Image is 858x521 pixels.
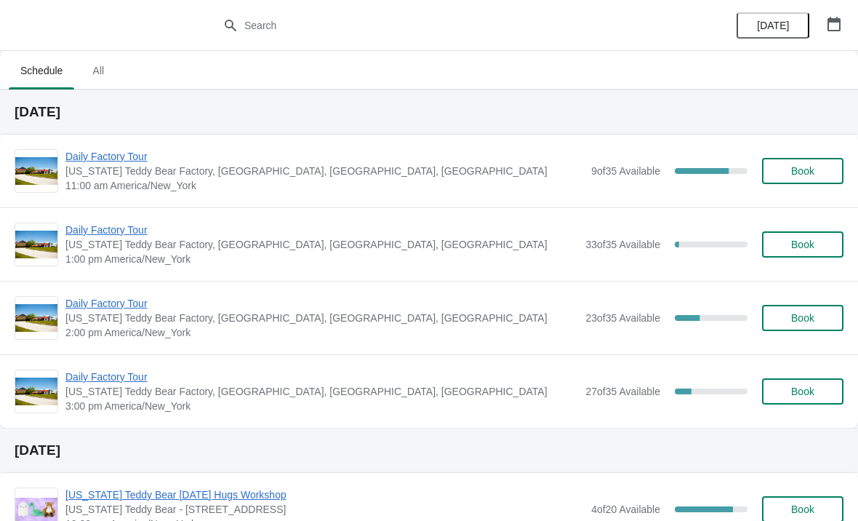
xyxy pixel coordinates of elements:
[65,296,578,311] span: Daily Factory Tour
[65,149,584,164] span: Daily Factory Tour
[65,164,584,178] span: [US_STATE] Teddy Bear Factory, [GEOGRAPHIC_DATA], [GEOGRAPHIC_DATA], [GEOGRAPHIC_DATA]
[244,12,643,39] input: Search
[15,304,57,333] img: Daily Factory Tour | Vermont Teddy Bear Factory, Shelburne Road, Shelburne, VT, USA | 2:00 pm Ame...
[65,325,578,340] span: 2:00 pm America/New_York
[65,384,578,399] span: [US_STATE] Teddy Bear Factory, [GEOGRAPHIC_DATA], [GEOGRAPHIC_DATA], [GEOGRAPHIC_DATA]
[791,239,814,250] span: Book
[791,165,814,177] span: Book
[762,378,843,405] button: Book
[65,370,578,384] span: Daily Factory Tour
[65,488,584,502] span: [US_STATE] Teddy Bear [DATE] Hugs Workshop
[585,239,660,250] span: 33 of 35 Available
[65,223,578,237] span: Daily Factory Tour
[15,231,57,259] img: Daily Factory Tour | Vermont Teddy Bear Factory, Shelburne Road, Shelburne, VT, USA | 1:00 pm Ame...
[591,165,660,177] span: 9 of 35 Available
[762,305,843,331] button: Book
[65,399,578,413] span: 3:00 pm America/New_York
[15,157,57,186] img: Daily Factory Tour | Vermont Teddy Bear Factory, Shelburne Road, Shelburne, VT, USA | 11:00 am Am...
[791,312,814,324] span: Book
[591,504,660,515] span: 4 of 20 Available
[65,311,578,325] span: [US_STATE] Teddy Bear Factory, [GEOGRAPHIC_DATA], [GEOGRAPHIC_DATA], [GEOGRAPHIC_DATA]
[762,158,843,184] button: Book
[585,386,660,397] span: 27 of 35 Available
[15,378,57,406] img: Daily Factory Tour | Vermont Teddy Bear Factory, Shelburne Road, Shelburne, VT, USA | 3:00 pm Ame...
[65,252,578,266] span: 1:00 pm America/New_York
[80,57,116,84] span: All
[15,443,843,458] h2: [DATE]
[737,12,809,39] button: [DATE]
[65,502,584,517] span: [US_STATE] Teddy Bear - [STREET_ADDRESS]
[65,237,578,252] span: [US_STATE] Teddy Bear Factory, [GEOGRAPHIC_DATA], [GEOGRAPHIC_DATA], [GEOGRAPHIC_DATA]
[9,57,74,84] span: Schedule
[791,504,814,515] span: Book
[762,231,843,258] button: Book
[757,20,789,31] span: [DATE]
[791,386,814,397] span: Book
[585,312,660,324] span: 23 of 35 Available
[15,105,843,119] h2: [DATE]
[65,178,584,193] span: 11:00 am America/New_York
